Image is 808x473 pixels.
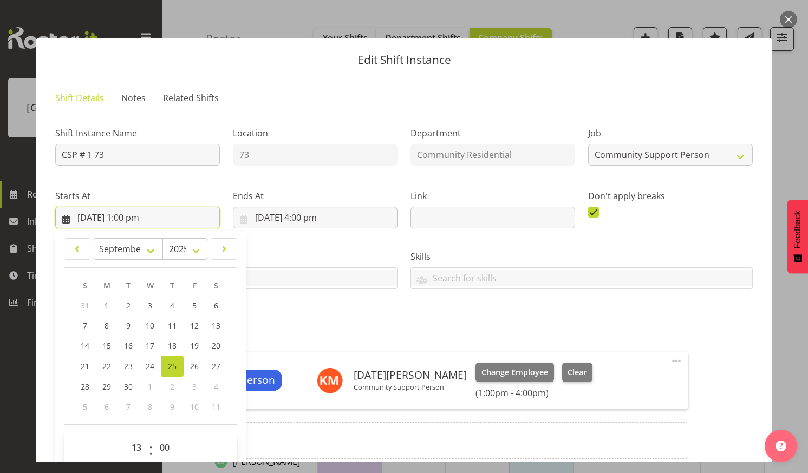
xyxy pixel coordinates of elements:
[139,356,161,377] a: 24
[148,300,152,311] span: 3
[105,402,109,412] span: 6
[205,356,227,377] a: 27
[190,361,199,371] span: 26
[588,189,753,202] label: Don't apply breaks
[190,320,199,331] span: 12
[168,340,177,351] span: 18
[562,363,593,382] button: Clear
[96,295,118,316] a: 1
[410,250,753,263] label: Skills
[147,280,154,291] span: W
[55,207,220,228] input: Click to select...
[126,300,131,311] span: 2
[317,367,343,393] img: kartik-mahajan11435.jpg
[214,382,218,392] span: 4
[481,366,548,378] span: Change Employee
[793,211,803,248] span: Feedback
[146,361,154,371] span: 24
[184,356,205,377] a: 26
[168,320,177,331] span: 11
[190,340,199,351] span: 19
[83,320,87,331] span: 7
[161,295,184,316] a: 4
[81,382,89,392] span: 28
[81,361,89,371] span: 21
[55,91,104,104] span: Shift Details
[81,340,89,351] span: 14
[411,270,752,286] input: Search for skills
[96,316,118,336] a: 8
[118,316,139,336] a: 9
[410,127,575,140] label: Department
[55,144,220,166] input: Shift Instance Name
[184,295,205,316] a: 5
[588,127,753,140] label: Job
[354,369,467,381] h6: [DATE][PERSON_NAME]
[193,280,197,291] span: F
[118,356,139,377] a: 23
[170,280,174,291] span: T
[170,300,174,311] span: 4
[170,402,174,412] span: 9
[233,127,398,140] label: Location
[139,295,161,316] a: 3
[146,340,154,351] span: 17
[118,295,139,316] a: 2
[96,356,118,377] a: 22
[192,382,197,392] span: 3
[149,437,153,464] span: :
[205,336,227,356] a: 20
[184,316,205,336] a: 12
[212,361,220,371] span: 27
[47,54,761,65] p: Edit Shift Instance
[146,320,154,331] span: 10
[124,361,133,371] span: 23
[212,320,220,331] span: 13
[776,441,786,451] img: help-xxl-2.png
[83,280,87,291] span: S
[163,91,219,104] span: Related Shifts
[161,316,184,336] a: 11
[212,340,220,351] span: 20
[96,377,118,397] a: 29
[74,377,96,397] a: 28
[148,382,152,392] span: 1
[170,382,174,392] span: 2
[233,207,398,228] input: Click to select...
[190,402,199,412] span: 10
[168,361,177,371] span: 25
[126,280,131,291] span: T
[83,402,87,412] span: 5
[139,336,161,356] a: 17
[102,340,111,351] span: 15
[74,336,96,356] a: 14
[205,316,227,336] a: 13
[214,280,218,291] span: S
[81,300,89,311] span: 31
[148,402,152,412] span: 8
[475,387,592,398] h6: (1:00pm - 4:00pm)
[55,189,220,202] label: Starts At
[126,320,131,331] span: 9
[121,91,146,104] span: Notes
[102,361,111,371] span: 22
[105,300,109,311] span: 1
[74,356,96,377] a: 21
[475,363,554,382] button: Change Employee
[214,300,218,311] span: 6
[568,366,587,378] span: Clear
[103,280,110,291] span: M
[787,200,808,273] button: Feedback - Show survey
[161,356,184,377] a: 25
[212,402,220,412] span: 11
[233,189,398,202] label: Ends At
[74,316,96,336] a: 7
[124,340,133,351] span: 16
[105,320,109,331] span: 8
[184,336,205,356] a: 19
[102,382,111,392] span: 29
[205,295,227,316] a: 6
[120,326,688,339] h5: Roles
[124,382,133,392] span: 30
[354,383,467,391] p: Community Support Person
